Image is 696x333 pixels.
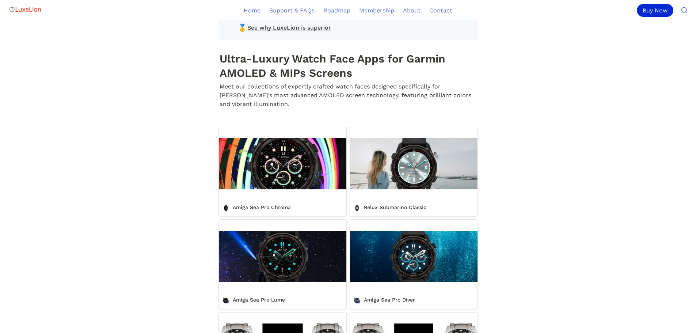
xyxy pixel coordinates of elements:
[219,50,478,81] h1: Ultra-Luxury Watch Face Apps for Garmin AMOLED & MIPs Screens
[350,127,478,216] a: Relux Submarino Classic
[637,4,676,17] a: Buy Now
[219,81,478,110] p: Meet our collections of expertly crafted watch faces designed specifically for [PERSON_NAME]’s mo...
[219,127,346,216] a: Amiga Sea Pro Chroma
[350,220,478,309] a: Amiga Sea Pro Diver
[9,2,42,17] img: Logo
[219,220,346,309] a: Amiga Sea Pro Lume
[247,23,331,32] span: See why LuxeLion is superior
[236,22,471,33] a: 🥇See why LuxeLion is superior
[637,4,673,17] div: Buy Now
[238,23,245,31] span: 🥇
